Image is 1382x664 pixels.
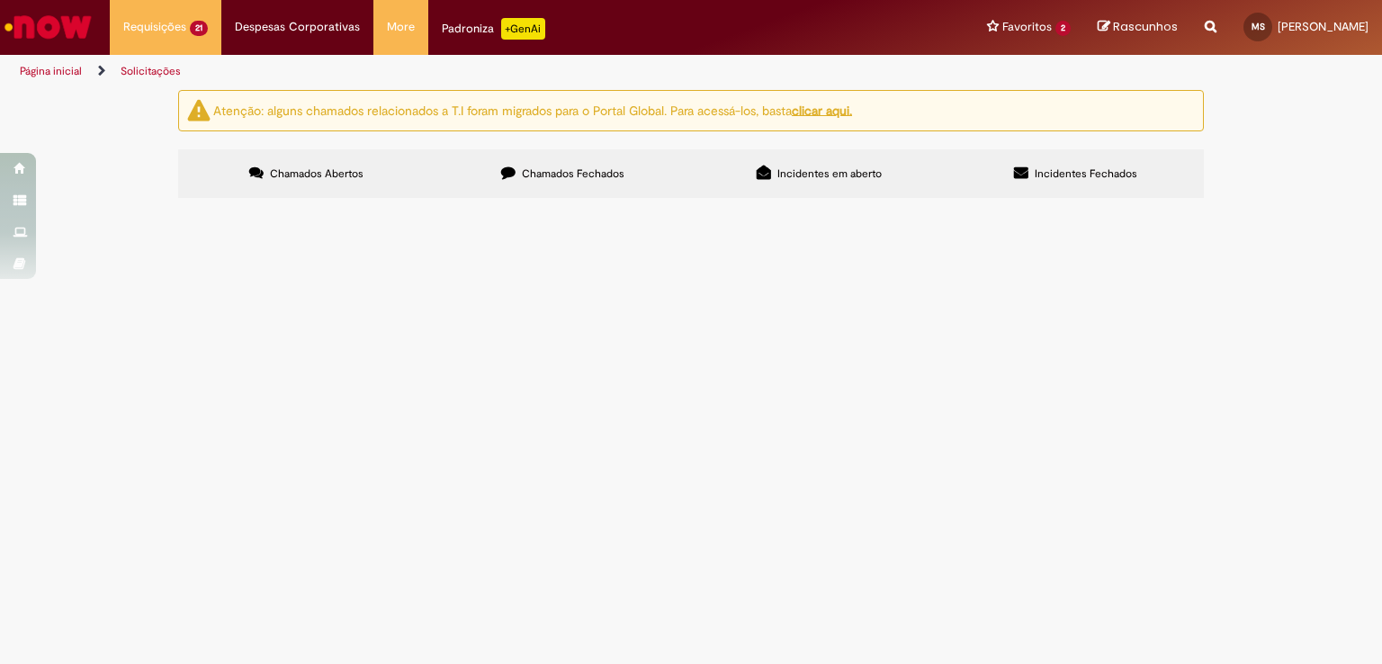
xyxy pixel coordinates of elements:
span: MS [1252,21,1265,32]
a: Solicitações [121,64,181,78]
span: 21 [190,21,208,36]
ng-bind-html: Atenção: alguns chamados relacionados a T.I foram migrados para o Portal Global. Para acessá-los,... [213,102,852,118]
span: 2 [1055,21,1071,36]
ul: Trilhas de página [13,55,908,88]
span: Incidentes em aberto [777,166,882,181]
span: Chamados Abertos [270,166,363,181]
div: Padroniza [442,18,545,40]
span: Despesas Corporativas [235,18,360,36]
a: Página inicial [20,64,82,78]
span: Requisições [123,18,186,36]
span: [PERSON_NAME] [1278,19,1369,34]
a: clicar aqui. [792,102,852,118]
img: ServiceNow [2,9,94,45]
p: +GenAi [501,18,545,40]
span: Rascunhos [1113,18,1178,35]
span: More [387,18,415,36]
span: Favoritos [1002,18,1052,36]
span: Chamados Fechados [522,166,624,181]
a: Rascunhos [1098,19,1178,36]
span: Incidentes Fechados [1035,166,1137,181]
